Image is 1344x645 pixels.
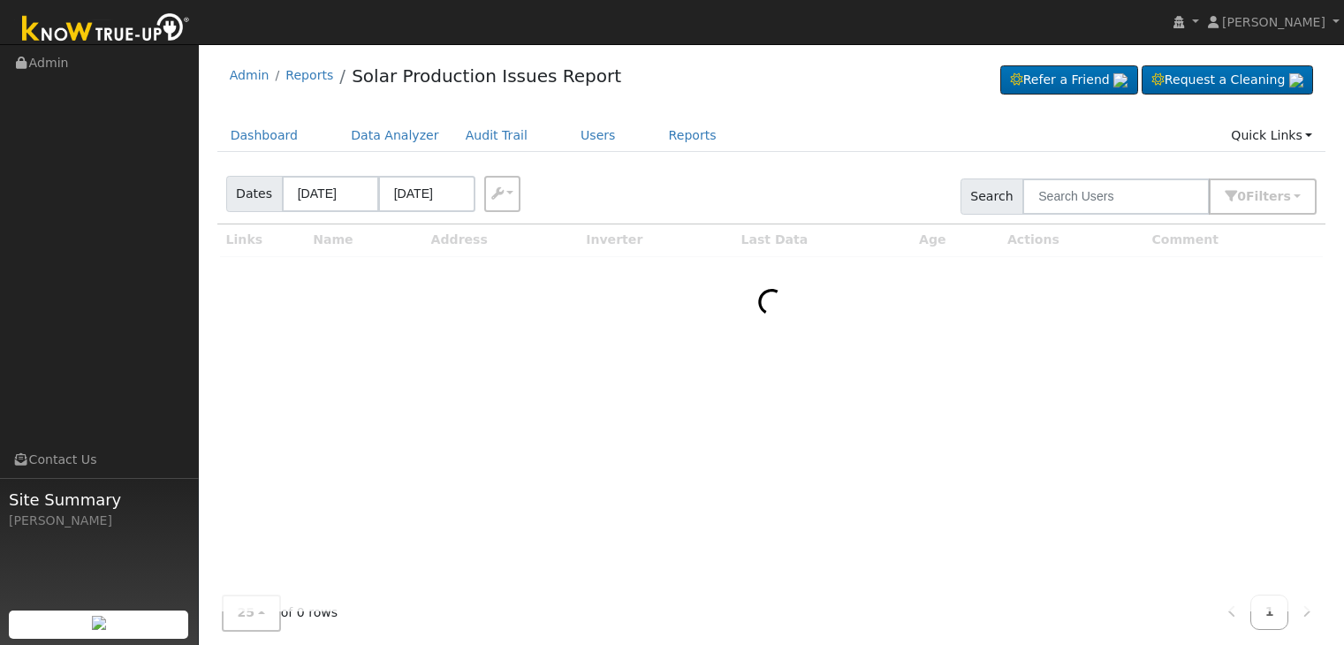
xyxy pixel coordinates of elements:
[1250,596,1289,630] a: 1
[961,178,1023,215] span: Search
[1218,119,1325,152] a: Quick Links
[1246,189,1291,203] span: Filter
[452,119,541,152] a: Audit Trail
[1283,189,1290,203] span: s
[222,596,338,632] span: of 0 rows
[1113,73,1128,87] img: retrieve
[338,119,452,152] a: Data Analyzer
[92,616,106,630] img: retrieve
[285,68,333,82] a: Reports
[217,119,312,152] a: Dashboard
[222,596,281,632] button: 25
[567,119,629,152] a: Users
[1209,178,1317,215] button: 0Filters
[13,10,199,49] img: Know True-Up
[1000,65,1138,95] a: Refer a Friend
[1142,65,1313,95] a: Request a Cleaning
[238,606,255,620] span: 25
[656,119,730,152] a: Reports
[9,488,189,512] span: Site Summary
[226,176,283,212] span: Dates
[1022,178,1210,215] input: Search Users
[1289,73,1303,87] img: retrieve
[352,65,621,87] a: Solar Production Issues Report
[1222,15,1325,29] span: [PERSON_NAME]
[9,512,189,530] div: [PERSON_NAME]
[230,68,270,82] a: Admin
